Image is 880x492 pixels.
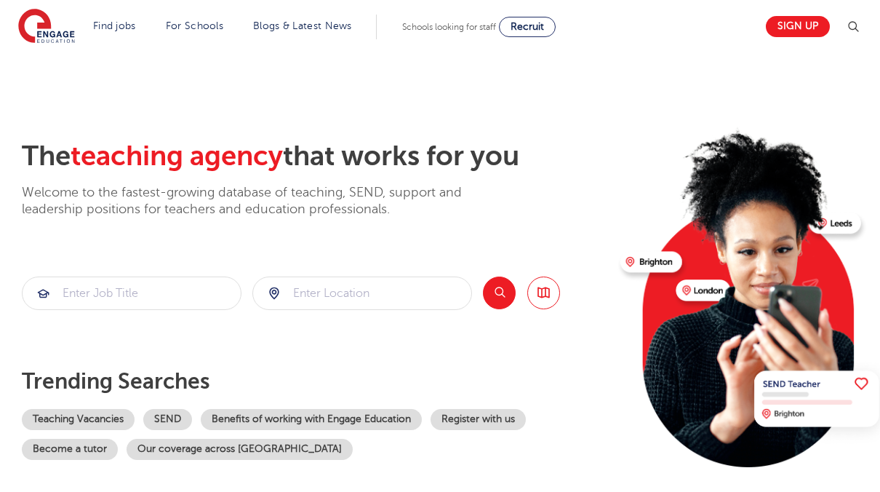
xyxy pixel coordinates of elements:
div: Submit [252,277,472,310]
p: Welcome to the fastest-growing database of teaching, SEND, support and leadership positions for t... [22,184,502,218]
a: Blogs & Latest News [253,20,352,31]
input: Submit [23,277,241,309]
span: Schools looking for staff [402,22,496,32]
a: Register with us [431,409,526,430]
h2: The that works for you [22,140,609,173]
span: teaching agency [71,140,283,172]
span: Recruit [511,21,544,32]
a: Sign up [766,16,830,37]
a: For Schools [166,20,223,31]
a: Teaching Vacancies [22,409,135,430]
div: Submit [22,277,241,310]
a: Our coverage across [GEOGRAPHIC_DATA] [127,439,353,460]
a: SEND [143,409,192,430]
a: Become a tutor [22,439,118,460]
button: Search [483,277,516,309]
a: Find jobs [93,20,136,31]
a: Recruit [499,17,556,37]
img: Engage Education [18,9,75,45]
p: Trending searches [22,368,609,394]
a: Benefits of working with Engage Education [201,409,422,430]
input: Submit [253,277,471,309]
